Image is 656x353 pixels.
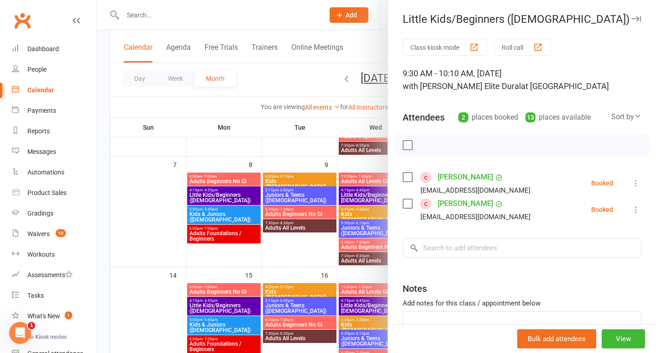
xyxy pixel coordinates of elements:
[591,206,613,213] div: Booked
[591,180,613,186] div: Booked
[27,292,44,299] div: Tasks
[525,112,535,122] div: 13
[12,59,96,80] a: People
[27,66,47,73] div: People
[27,189,67,196] div: Product Sales
[403,39,487,56] button: Class kiosk mode
[12,80,96,100] a: Calendar
[403,67,641,93] div: 9:30 AM - 10:10 AM, [DATE]
[12,121,96,142] a: Reports
[27,271,73,279] div: Assessments
[28,322,35,329] span: 1
[458,112,468,122] div: 2
[458,111,518,124] div: places booked
[388,13,656,26] div: Little Kids/Beginners ([DEMOGRAPHIC_DATA])
[27,127,50,135] div: Reports
[27,86,54,94] div: Calendar
[27,169,64,176] div: Automations
[27,148,56,155] div: Messages
[12,183,96,203] a: Product Sales
[438,170,493,184] a: [PERSON_NAME]
[521,81,609,91] span: at [GEOGRAPHIC_DATA]
[12,39,96,59] a: Dashboard
[403,298,641,309] div: Add notes for this class / appointment below
[65,311,72,319] span: 1
[27,45,59,53] div: Dashboard
[403,81,521,91] span: with [PERSON_NAME] Elite Dural
[12,306,96,327] a: What's New1
[611,111,641,123] div: Sort by
[494,39,551,56] button: Roll call
[438,196,493,211] a: [PERSON_NAME]
[27,107,56,114] div: Payments
[403,111,445,124] div: Attendees
[11,9,34,32] a: Clubworx
[27,251,55,258] div: Workouts
[27,230,50,237] div: Waivers
[12,203,96,224] a: Gradings
[12,285,96,306] a: Tasks
[12,162,96,183] a: Automations
[602,329,645,348] button: View
[12,244,96,265] a: Workouts
[403,282,427,295] div: Notes
[12,224,96,244] a: Waivers 10
[403,238,641,258] input: Search to add attendees
[56,229,66,237] span: 10
[27,312,60,320] div: What's New
[9,322,31,344] iframe: Intercom live chat
[420,211,530,223] div: [EMAIL_ADDRESS][DOMAIN_NAME]
[27,210,53,217] div: Gradings
[517,329,596,348] button: Bulk add attendees
[12,142,96,162] a: Messages
[525,111,591,124] div: places available
[420,184,530,196] div: [EMAIL_ADDRESS][DOMAIN_NAME]
[12,265,96,285] a: Assessments
[12,100,96,121] a: Payments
